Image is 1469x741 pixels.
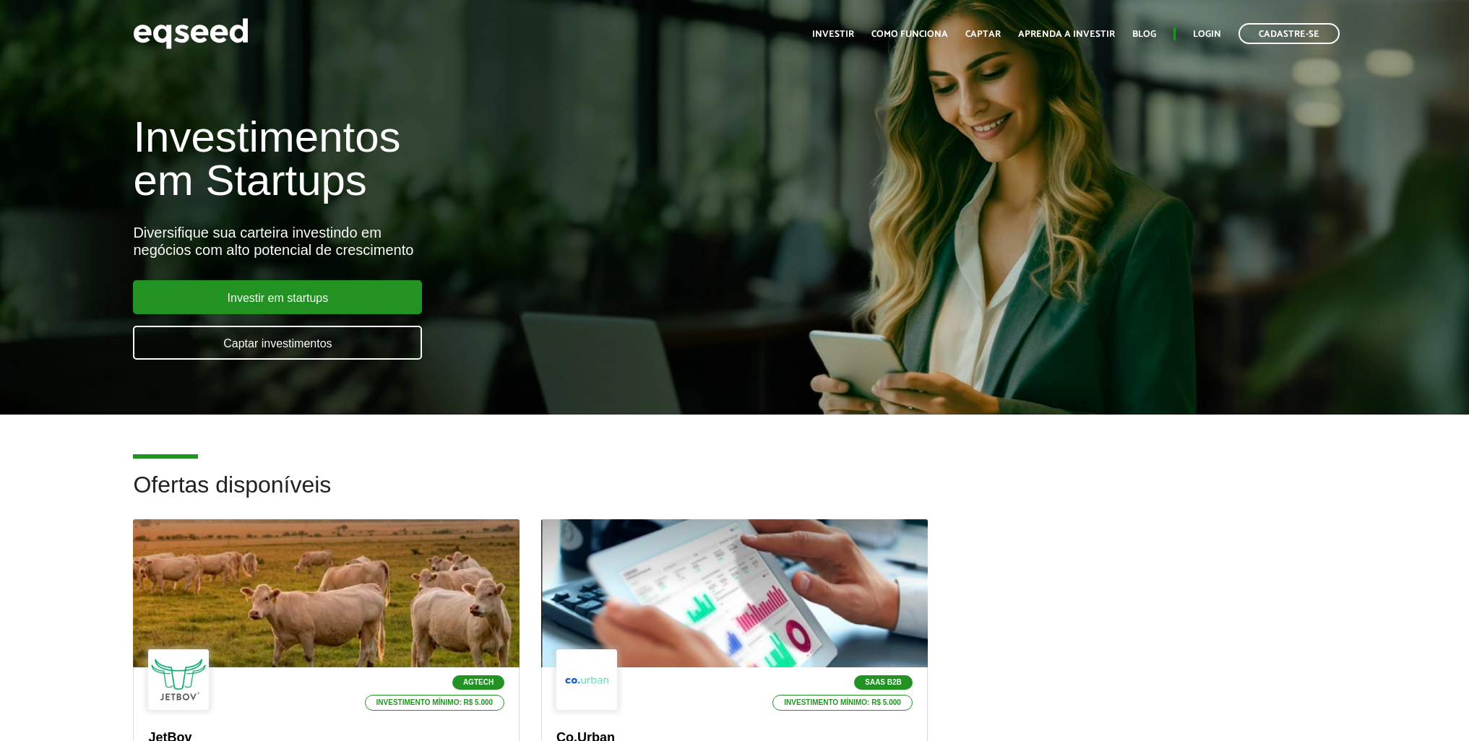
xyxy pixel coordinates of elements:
p: Agtech [452,675,504,690]
a: Blog [1132,30,1156,39]
a: Cadastre-se [1238,23,1340,44]
a: Captar [965,30,1001,39]
a: Aprenda a investir [1018,30,1115,39]
h2: Ofertas disponíveis [133,472,1335,519]
a: Captar investimentos [133,326,422,360]
p: SaaS B2B [854,675,913,690]
a: Investir [812,30,854,39]
p: Investimento mínimo: R$ 5.000 [365,695,505,711]
a: Login [1193,30,1221,39]
div: Diversifique sua carteira investindo em negócios com alto potencial de crescimento [133,224,846,259]
img: EqSeed [133,14,249,53]
a: Investir em startups [133,280,422,314]
h1: Investimentos em Startups [133,116,846,202]
a: Como funciona [871,30,948,39]
p: Investimento mínimo: R$ 5.000 [772,695,913,711]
